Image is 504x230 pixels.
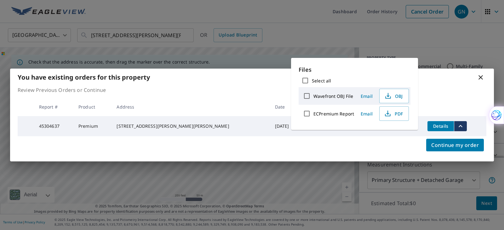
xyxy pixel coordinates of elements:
th: Date [270,98,301,116]
span: Continue my order [431,141,479,149]
b: You have existing orders for this property [18,73,150,81]
span: OBJ [383,92,404,100]
div: [STREET_ADDRESS][PERSON_NAME][PERSON_NAME] [117,123,265,129]
button: detailsBtn-45304637 [427,121,454,131]
span: Details [431,123,450,129]
th: Report # [34,98,73,116]
th: Product [73,98,112,116]
button: PDF [379,106,409,121]
label: ECPremium Report [313,111,354,117]
button: filesDropdownBtn-45304637 [454,121,467,131]
th: Address [112,98,270,116]
label: Select all [312,78,331,84]
p: Files [299,65,410,74]
span: Email [359,111,374,117]
span: Email [359,93,374,99]
button: Email [357,91,377,101]
span: PDF [383,110,404,117]
button: OBJ [379,89,409,103]
td: Premium [73,116,112,136]
button: Email [357,109,377,119]
label: Wavefront OBJ File [313,93,353,99]
button: Continue my order [426,139,484,151]
td: [DATE] [270,116,301,136]
p: Review Previous Orders or Continue [18,86,486,94]
td: 45304637 [34,116,73,136]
